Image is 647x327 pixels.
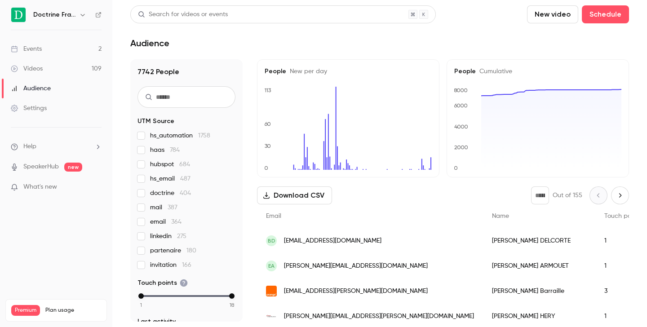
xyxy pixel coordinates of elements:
[33,10,75,19] h6: Doctrine France
[611,186,629,204] button: Next page
[264,121,271,127] text: 60
[150,246,196,255] span: partenaire
[11,84,51,93] div: Audience
[137,317,176,326] span: Last activity
[150,174,191,183] span: hs_email
[23,162,59,172] a: SpeakerHub
[11,142,102,151] li: help-dropdown-opener
[268,237,275,245] span: BD
[284,236,381,246] span: [EMAIL_ADDRESS][DOMAIN_NAME]
[11,44,42,53] div: Events
[11,305,40,316] span: Premium
[257,186,332,204] button: Download CSV
[138,10,228,19] div: Search for videos or events
[186,247,196,254] span: 180
[177,233,186,239] span: 275
[170,147,180,153] span: 784
[476,68,512,75] span: Cumulative
[266,311,277,322] img: free.fr
[229,293,235,299] div: max
[492,213,509,219] span: Name
[198,133,210,139] span: 1758
[45,307,101,314] span: Plan usage
[180,176,191,182] span: 487
[454,124,468,130] text: 4000
[483,253,595,278] div: [PERSON_NAME] ARMOUET
[268,262,275,270] span: EA
[11,8,26,22] img: Doctrine France
[553,191,582,200] p: Out of 155
[265,143,271,149] text: 30
[140,301,142,309] span: 1
[130,38,169,49] h1: Audience
[230,301,234,309] span: 18
[150,203,177,212] span: mail
[483,228,595,253] div: [PERSON_NAME] DELCORTE
[11,64,43,73] div: Videos
[150,232,186,241] span: linkedin
[286,68,327,75] span: New per day
[137,278,188,287] span: Touch points
[604,213,641,219] span: Touch points
[11,104,47,113] div: Settings
[284,287,428,296] span: [EMAIL_ADDRESS][PERSON_NAME][DOMAIN_NAME]
[137,117,174,126] span: UTM Source
[182,262,191,268] span: 166
[483,278,595,304] div: [PERSON_NAME] Barraille
[171,219,182,225] span: 364
[264,165,268,171] text: 0
[582,5,629,23] button: Schedule
[91,183,102,191] iframe: Noticeable Trigger
[150,217,182,226] span: email
[454,67,621,76] h5: People
[179,161,190,168] span: 684
[284,261,428,271] span: [PERSON_NAME][EMAIL_ADDRESS][DOMAIN_NAME]
[64,163,82,172] span: new
[264,87,271,93] text: 113
[137,66,235,77] h1: 7742 People
[150,146,180,155] span: haas
[265,67,432,76] h5: People
[266,213,281,219] span: Email
[23,142,36,151] span: Help
[454,144,468,150] text: 2000
[454,87,468,93] text: 8000
[150,261,191,270] span: invitation
[527,5,578,23] button: New video
[266,286,277,296] img: orange.fr
[150,160,190,169] span: hubspot
[168,204,177,211] span: 387
[23,182,57,192] span: What's new
[454,102,468,109] text: 6000
[454,165,458,171] text: 0
[284,312,474,321] span: [PERSON_NAME][EMAIL_ADDRESS][PERSON_NAME][DOMAIN_NAME]
[138,293,144,299] div: min
[180,190,191,196] span: 404
[150,131,210,140] span: hs_automation
[150,189,191,198] span: doctrine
